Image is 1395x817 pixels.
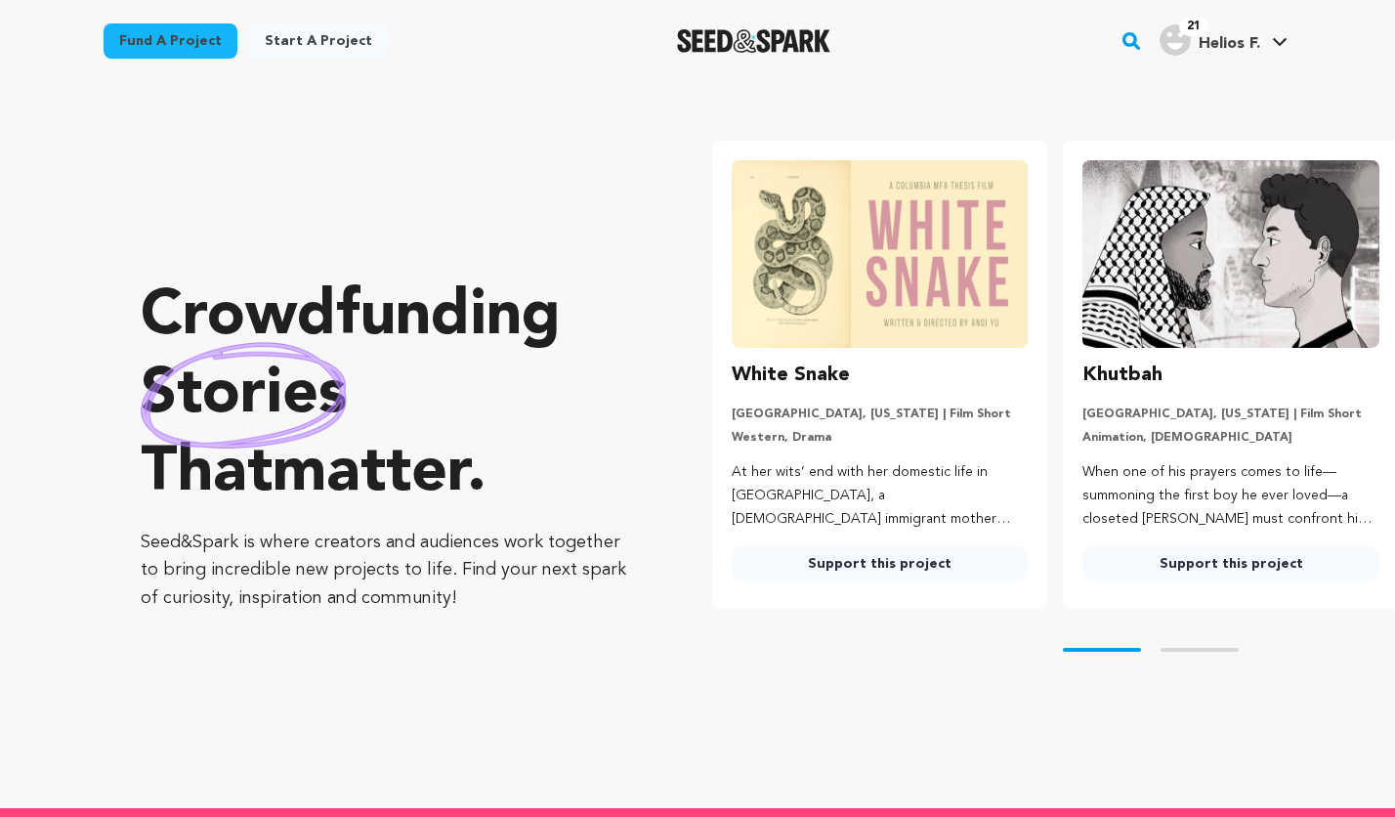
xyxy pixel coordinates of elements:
span: Helios F. [1199,36,1260,52]
span: matter [273,443,467,505]
span: 21 [1179,17,1208,36]
img: Khutbah image [1082,160,1379,348]
a: Support this project [732,546,1029,581]
p: [GEOGRAPHIC_DATA], [US_STATE] | Film Short [1082,407,1379,422]
img: White Snake image [732,160,1029,348]
p: Animation, [DEMOGRAPHIC_DATA] [1082,430,1379,446]
p: Western, Drama [732,430,1029,446]
p: [GEOGRAPHIC_DATA], [US_STATE] | Film Short [732,407,1029,422]
a: Fund a project [104,23,237,59]
a: Helios F.'s Profile [1156,21,1291,56]
h3: Khutbah [1082,360,1162,391]
div: Helios F.'s Profile [1160,24,1260,56]
p: Crowdfunding that . [141,279,634,513]
a: Support this project [1082,546,1379,581]
img: user.png [1160,24,1191,56]
h3: White Snake [732,360,850,391]
p: At her wits’ end with her domestic life in [GEOGRAPHIC_DATA], a [DEMOGRAPHIC_DATA] immigrant moth... [732,461,1029,531]
img: hand sketched image [141,342,347,449]
p: Seed&Spark is where creators and audiences work together to bring incredible new projects to life... [141,529,634,613]
p: When one of his prayers comes to life—summoning the first boy he ever loved—a closeted [PERSON_NA... [1082,461,1379,531]
a: Start a project [249,23,388,59]
img: Seed&Spark Logo Dark Mode [677,29,830,53]
a: Seed&Spark Homepage [677,29,830,53]
span: Helios F.'s Profile [1156,21,1291,62]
